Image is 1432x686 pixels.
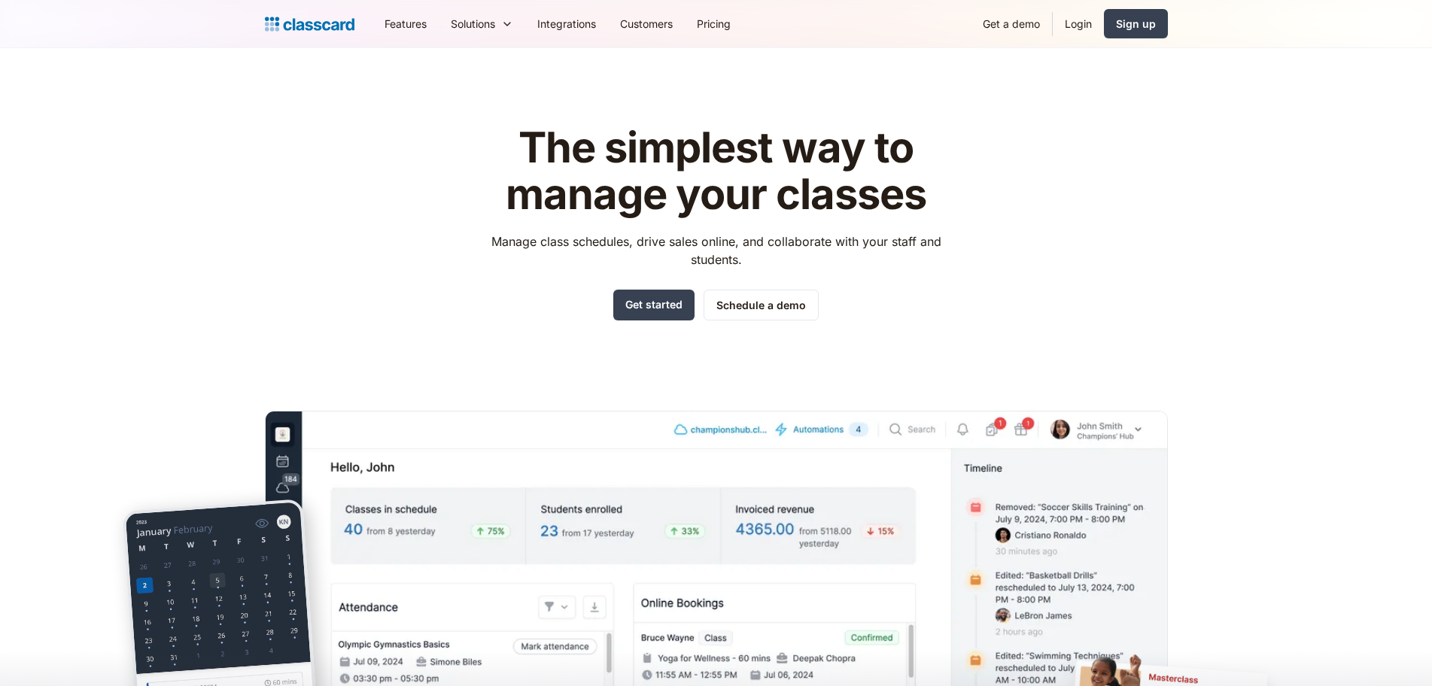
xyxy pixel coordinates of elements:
h1: The simplest way to manage your classes [477,125,955,217]
div: Sign up [1116,16,1156,32]
a: Get a demo [971,7,1052,41]
a: Logo [265,14,354,35]
a: Integrations [525,7,608,41]
a: Pricing [685,7,743,41]
a: Features [372,7,439,41]
div: Solutions [451,16,495,32]
a: Get started [613,290,695,320]
a: Sign up [1104,9,1168,38]
a: Customers [608,7,685,41]
div: Solutions [439,7,525,41]
a: Login [1053,7,1104,41]
a: Schedule a demo [704,290,819,320]
p: Manage class schedules, drive sales online, and collaborate with your staff and students. [477,232,955,269]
